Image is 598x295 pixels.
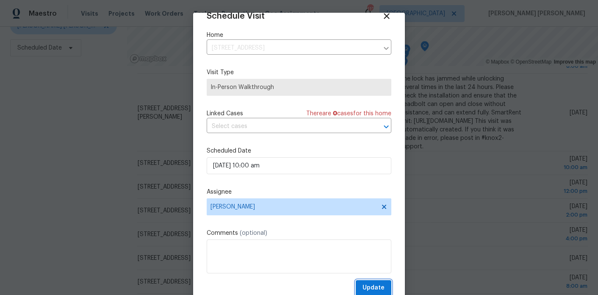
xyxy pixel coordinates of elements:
[382,11,391,21] span: Close
[333,111,337,117] span: 0
[240,230,267,236] span: (optional)
[380,121,392,133] button: Open
[207,147,391,155] label: Scheduled Date
[207,109,243,118] span: Linked Cases
[207,68,391,77] label: Visit Type
[207,120,368,133] input: Select cases
[207,42,379,55] input: Enter in an address
[363,283,385,293] span: Update
[210,83,388,92] span: In-Person Walkthrough
[207,157,391,174] input: M/D/YYYY
[207,188,391,196] label: Assignee
[210,203,377,210] span: [PERSON_NAME]
[207,229,391,237] label: Comments
[207,12,265,20] span: Schedule Visit
[207,31,391,39] label: Home
[306,109,391,118] span: There are case s for this home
